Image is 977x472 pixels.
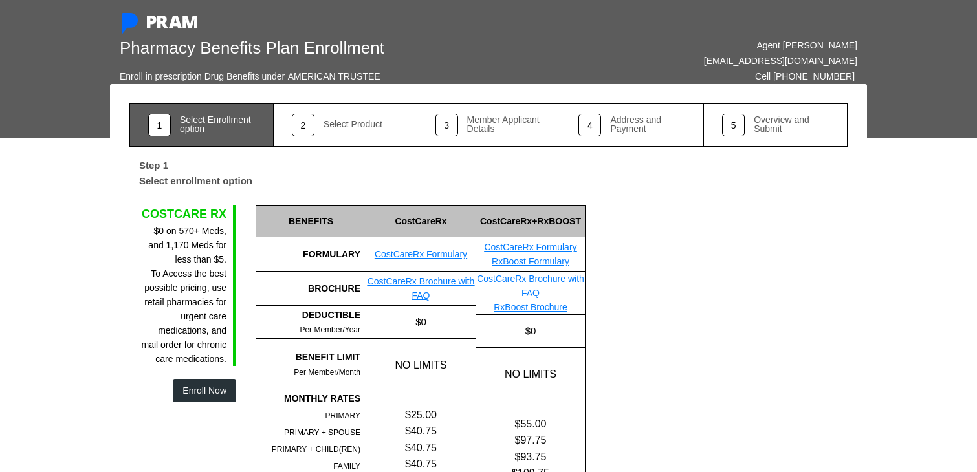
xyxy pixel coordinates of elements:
[366,407,476,423] div: $25.00
[256,237,366,272] div: FORMULARY
[366,423,476,439] div: $40.75
[256,205,366,237] div: BENEFITS
[366,339,476,391] div: NO LIMITS
[120,13,140,34] img: Pram Partner
[366,306,476,338] div: $0
[375,249,467,259] a: CostCareRx Formulary
[148,114,171,136] div: 1
[173,379,236,402] button: Enroll Now
[366,456,476,472] div: $40.75
[366,205,476,237] div: CostCareRx
[256,272,366,306] div: BROCHURE
[477,274,584,298] a: CostCareRx Brochure with FAQ
[494,302,567,312] a: RxBoost Brochure
[333,462,360,471] span: FAMILY
[498,53,857,69] div: [EMAIL_ADDRESS][DOMAIN_NAME]
[256,308,360,322] div: DEDUCTIBLE
[754,115,829,133] div: Overview and Submit
[498,38,857,53] div: Agent [PERSON_NAME]
[300,325,360,334] span: Per Member/Year
[272,445,360,454] span: PRIMARY + CHILD(REN)
[476,205,585,237] div: CostCareRx+RxBOOST
[324,120,382,129] div: Select Product
[292,114,314,136] div: 2
[476,449,585,465] div: $93.75
[284,428,360,437] span: PRIMARY + SPOUSE
[180,115,255,133] div: Select Enrollment option
[256,391,360,405] div: MONTHLY RATES
[476,416,585,432] div: $55.00
[578,114,601,136] div: 4
[288,69,380,84] div: AMERICAN TRUSTEE
[476,432,585,448] div: $97.75
[120,38,479,58] h1: Pharmacy Benefits Plan Enrollment
[755,69,855,84] div: Cell [PHONE_NUMBER]
[484,242,576,252] a: CostCareRx Formulary
[722,114,745,136] div: 5
[139,205,226,223] div: COSTCARE RX
[467,115,542,133] div: Member Applicant Details
[256,350,360,364] div: BENEFIT LIMIT
[610,115,685,133] div: Address and Payment
[476,315,585,347] div: $0
[476,348,585,400] div: NO LIMITS
[294,368,360,377] span: Per Member/Month
[325,411,360,420] span: PRIMARY
[147,16,197,28] img: PRAM_20_x_78.png
[129,153,178,173] label: Step 1
[120,69,285,84] div: Enroll in prescription Drug Benefits under
[435,114,458,136] div: 3
[129,173,262,193] label: Select enrollment option
[139,224,226,366] div: $0 on 570+ Meds, and 1,170 Meds for less than $5. To Access the best possible pricing, use retail...
[366,440,476,456] div: $40.75
[492,256,569,266] a: RxBoost Formulary
[368,276,475,301] a: CostCareRx Brochure with FAQ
